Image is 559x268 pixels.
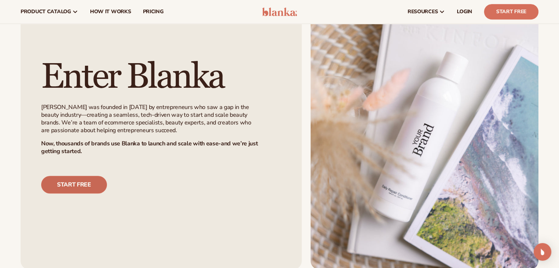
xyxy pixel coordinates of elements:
[41,140,258,155] strong: Now, thousands of brands use Blanka to launch and scale with ease-and we’re just getting started.
[262,7,297,16] img: logo
[484,4,538,19] a: Start Free
[143,9,163,15] span: pricing
[41,104,260,134] p: [PERSON_NAME] was founded in [DATE] by entrepreneurs who saw a gap in the beauty industry—creatin...
[41,176,107,193] a: Start free
[534,243,551,261] div: Open Intercom Messenger
[90,9,131,15] span: How It Works
[21,9,71,15] span: product catalog
[408,9,438,15] span: resources
[41,59,265,95] h2: Enter Blanka
[457,9,472,15] span: LOGIN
